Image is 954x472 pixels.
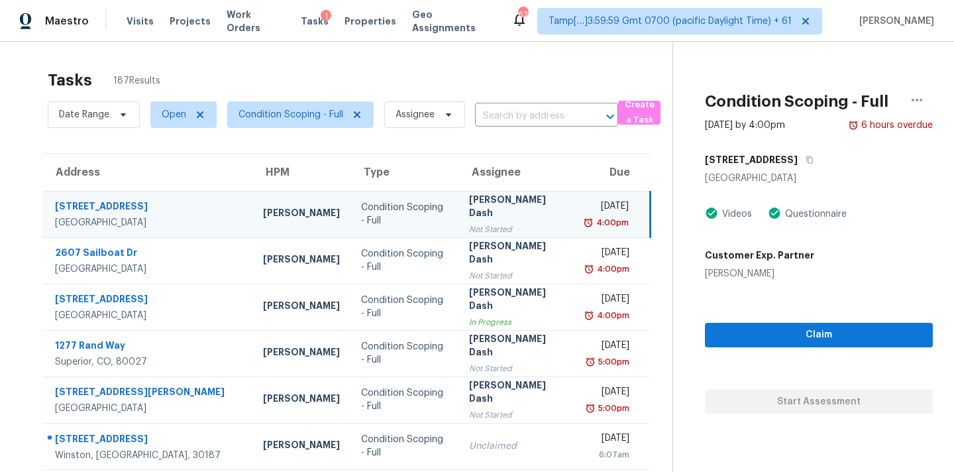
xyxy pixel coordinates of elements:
[170,15,211,28] span: Projects
[55,355,242,369] div: Superior, CO, 80027
[361,294,449,320] div: Condition Scoping - Full
[55,263,242,276] div: [GEOGRAPHIC_DATA]
[469,440,564,453] div: Unclaimed
[586,292,629,309] div: [DATE]
[601,107,619,126] button: Open
[586,385,629,402] div: [DATE]
[781,207,847,221] div: Questionnaire
[469,269,564,282] div: Not Started
[361,386,449,413] div: Condition Scoping - Full
[412,8,496,34] span: Geo Assignments
[586,448,629,461] div: 6:07am
[594,309,629,322] div: 4:00pm
[45,15,89,28] span: Maestro
[594,216,629,229] div: 4:00pm
[350,154,459,191] th: Type
[475,106,581,127] input: Search by address
[127,15,154,28] span: Visits
[586,339,629,355] div: [DATE]
[55,402,242,415] div: [GEOGRAPHIC_DATA]
[361,340,449,367] div: Condition Scoping - Full
[263,392,340,408] div: [PERSON_NAME]
[396,108,435,121] span: Assignee
[596,355,629,369] div: 5:00pm
[859,119,933,132] div: 6 hours overdue
[625,97,654,128] span: Create a Task
[458,154,575,191] th: Assignee
[469,379,564,408] div: [PERSON_NAME] Dash
[768,206,781,220] img: Artifact Present Icon
[596,402,629,415] div: 5:00pm
[238,108,343,121] span: Condition Scoping - Full
[469,286,564,316] div: [PERSON_NAME] Dash
[227,8,285,34] span: Work Orders
[263,299,340,316] div: [PERSON_NAME]
[549,15,792,28] span: Tamp[…]3:59:59 Gmt 0700 (pacific Daylight Time) + 61
[715,327,922,343] span: Claim
[263,438,340,455] div: [PERSON_NAME]
[42,154,252,191] th: Address
[55,309,242,322] div: [GEOGRAPHIC_DATA]
[575,154,650,191] th: Due
[55,432,242,449] div: [STREET_ADDRESS]
[55,449,242,462] div: Winston, [GEOGRAPHIC_DATA], 30187
[705,172,933,185] div: [GEOGRAPHIC_DATA]
[705,95,888,108] h2: Condition Scoping - Full
[469,332,564,362] div: [PERSON_NAME] Dash
[585,402,596,415] img: Overdue Alarm Icon
[618,101,661,125] button: Create a Task
[584,263,594,276] img: Overdue Alarm Icon
[705,323,933,347] button: Claim
[55,385,242,402] div: [STREET_ADDRESS][PERSON_NAME]
[469,362,564,375] div: Not Started
[586,432,629,448] div: [DATE]
[162,108,186,121] span: Open
[854,15,934,28] span: [PERSON_NAME]
[594,263,629,276] div: 4:00pm
[705,119,785,132] div: [DATE] by 4:00pm
[586,200,628,216] div: [DATE]
[48,74,92,87] h2: Tasks
[321,10,331,23] div: 1
[55,200,242,216] div: [STREET_ADDRESS]
[518,8,527,21] div: 622
[55,216,242,229] div: [GEOGRAPHIC_DATA]
[469,223,564,236] div: Not Started
[55,246,242,263] div: 2607 Sailboat Dr
[252,154,350,191] th: HPM
[113,74,160,88] span: 187 Results
[344,15,396,28] span: Properties
[718,207,752,221] div: Videos
[705,153,798,166] h5: [STREET_ADDRESS]
[263,253,340,269] div: [PERSON_NAME]
[586,246,629,263] div: [DATE]
[361,433,449,459] div: Condition Scoping - Full
[585,355,596,369] img: Overdue Alarm Icon
[848,119,859,132] img: Overdue Alarm Icon
[469,193,564,223] div: [PERSON_NAME] Dash
[798,148,816,172] button: Copy Address
[59,108,109,121] span: Date Range
[705,206,718,220] img: Artifact Present Icon
[55,339,242,355] div: 1277 Rand Way
[469,408,564,422] div: Not Started
[361,201,449,227] div: Condition Scoping - Full
[263,345,340,362] div: [PERSON_NAME]
[705,249,814,262] h5: Customer Exp. Partner
[301,17,329,26] span: Tasks
[469,316,564,329] div: In Progress
[263,206,340,223] div: [PERSON_NAME]
[583,216,594,229] img: Overdue Alarm Icon
[469,239,564,269] div: [PERSON_NAME] Dash
[361,247,449,274] div: Condition Scoping - Full
[55,292,242,309] div: [STREET_ADDRESS]
[705,267,814,280] div: [PERSON_NAME]
[584,309,594,322] img: Overdue Alarm Icon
